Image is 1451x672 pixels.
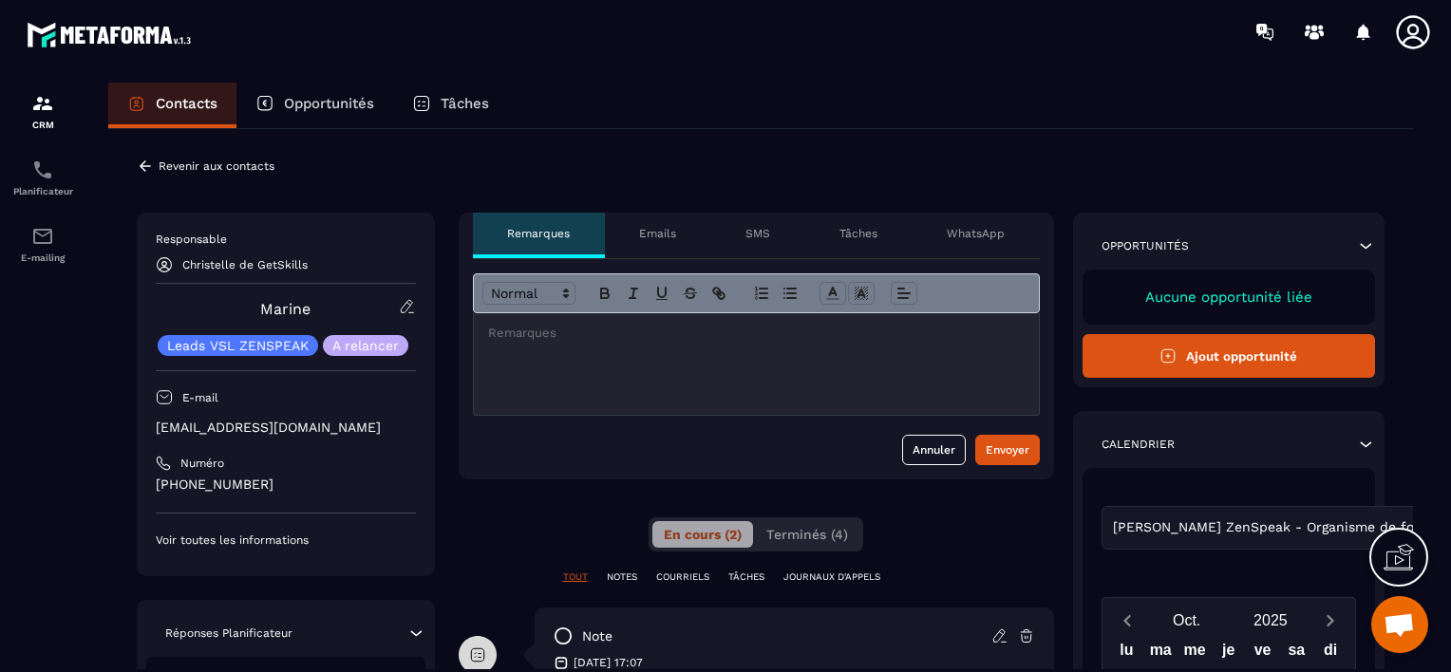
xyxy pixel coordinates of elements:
[1110,637,1144,670] div: lu
[167,339,309,352] p: Leads VSL ZENSPEAK
[260,300,311,318] a: Marine
[108,83,236,128] a: Contacts
[563,570,588,584] p: TOUT
[5,144,81,211] a: schedulerschedulerPlanificateur
[31,159,54,181] img: scheduler
[31,92,54,115] img: formation
[180,456,224,471] p: Numéro
[1110,607,1145,633] button: Previous month
[1178,637,1212,670] div: me
[639,226,676,241] p: Emails
[507,226,570,241] p: Remarques
[156,532,416,548] p: Voir toutes les informations
[182,258,308,271] p: Christelle de GetSkills
[582,627,612,645] p: note
[159,159,274,173] p: Revenir aux contacts
[1371,596,1428,653] div: Ouvrir le chat
[5,252,81,263] p: E-mailing
[656,570,709,584] p: COURRIELS
[332,339,399,352] p: A relancer
[5,78,81,144] a: formationformationCRM
[839,226,877,241] p: Tâches
[652,521,753,548] button: En cours (2)
[1143,637,1178,670] div: ma
[156,419,416,437] p: [EMAIL_ADDRESS][DOMAIN_NAME]
[1312,607,1347,633] button: Next month
[783,570,880,584] p: JOURNAUX D'APPELS
[236,83,393,128] a: Opportunités
[27,17,198,52] img: logo
[5,120,81,130] p: CRM
[1102,238,1189,253] p: Opportunités
[1102,289,1357,306] p: Aucune opportunité liée
[1229,604,1312,637] button: Open years overlay
[1246,637,1280,670] div: ve
[1145,604,1229,637] button: Open months overlay
[664,527,742,542] span: En cours (2)
[156,95,217,112] p: Contacts
[5,211,81,277] a: emailemailE-mailing
[1083,334,1376,378] button: Ajout opportunité
[1212,637,1246,670] div: je
[766,527,848,542] span: Terminés (4)
[607,570,637,584] p: NOTES
[165,625,292,641] p: Réponses Planificateur
[393,83,508,128] a: Tâches
[986,440,1029,459] div: Envoyer
[1102,437,1175,452] p: Calendrier
[182,390,218,405] p: E-mail
[1313,637,1347,670] div: di
[156,232,416,247] p: Responsable
[5,186,81,196] p: Planificateur
[728,570,764,584] p: TÂCHES
[574,655,643,670] p: [DATE] 17:07
[745,226,770,241] p: SMS
[31,225,54,248] img: email
[156,476,416,494] p: [PHONE_NUMBER]
[755,521,859,548] button: Terminés (4)
[1279,637,1313,670] div: sa
[902,435,966,465] button: Annuler
[441,95,489,112] p: Tâches
[975,435,1040,465] button: Envoyer
[284,95,374,112] p: Opportunités
[947,226,1005,241] p: WhatsApp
